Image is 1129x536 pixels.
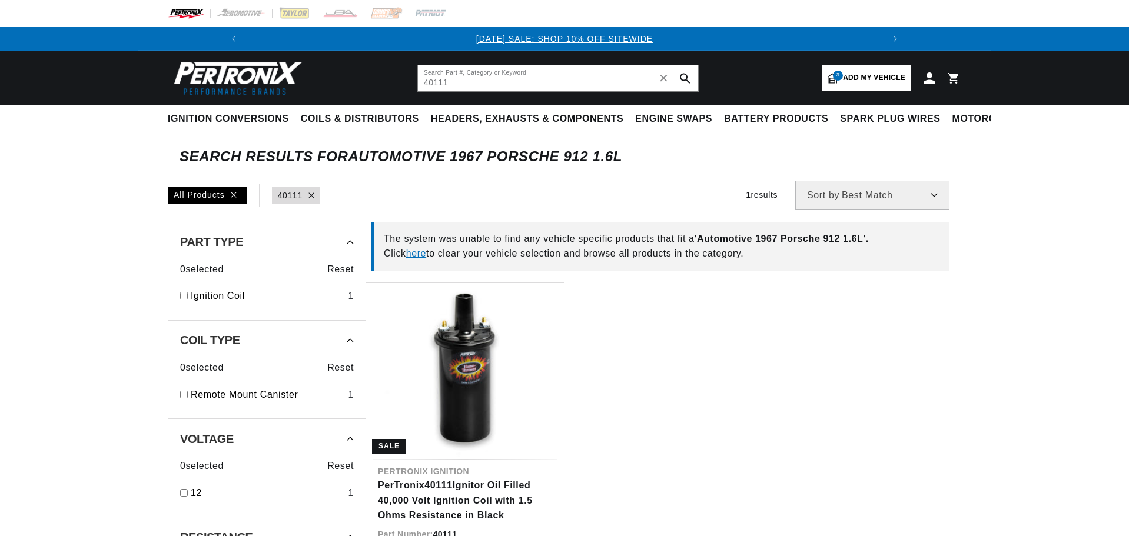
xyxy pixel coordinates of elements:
summary: Headers, Exhausts & Components [425,105,629,133]
slideshow-component: Translation missing: en.sections.announcements.announcement_bar [138,27,991,51]
div: SEARCH RESULTS FOR Automotive 1967 Porsche 912 1.6L [180,151,949,162]
button: search button [672,65,698,91]
a: 40111 [278,189,303,202]
img: Pertronix [168,58,303,98]
summary: Coils & Distributors [295,105,425,133]
span: 3 [833,71,843,81]
span: Sort by [807,191,839,200]
summary: Ignition Conversions [168,105,295,133]
span: 1 results [746,190,778,199]
span: Reset [327,458,354,474]
div: 1 [348,485,354,501]
div: 1 [348,387,354,402]
select: Sort by [795,181,949,210]
span: ' Automotive 1967 Porsche 912 1.6L '. [695,234,869,244]
a: here [406,248,426,258]
span: Reset [327,360,354,375]
span: 0 selected [180,262,224,277]
span: Add my vehicle [843,72,905,84]
span: Battery Products [724,113,828,125]
a: Ignition Coil [191,288,343,304]
a: PerTronix40111Ignitor Oil Filled 40,000 Volt Ignition Coil with 1.5 Ohms Resistance in Black [378,478,552,523]
span: Voltage [180,433,234,445]
div: Announcement [245,32,884,45]
summary: Motorcycle [947,105,1028,133]
button: Translation missing: en.sections.announcements.next_announcement [884,27,907,51]
a: 3Add my vehicle [822,65,911,91]
span: Part Type [180,236,243,248]
span: Reset [327,262,354,277]
span: Spark Plug Wires [840,113,940,125]
div: The system was unable to find any vehicle specific products that fit a Click to clear your vehicl... [371,222,949,271]
input: Search Part #, Category or Keyword [418,65,698,91]
div: 1 of 3 [245,32,884,45]
span: Headers, Exhausts & Components [431,113,623,125]
summary: Spark Plug Wires [834,105,946,133]
span: 0 selected [180,458,224,474]
a: 12 [191,485,343,501]
summary: Engine Swaps [629,105,718,133]
span: 0 selected [180,360,224,375]
span: Coil Type [180,334,240,346]
div: All Products [168,187,247,204]
span: Coils & Distributors [301,113,419,125]
span: Ignition Conversions [168,113,289,125]
span: Engine Swaps [635,113,712,125]
div: 1 [348,288,354,304]
button: Translation missing: en.sections.announcements.previous_announcement [222,27,245,51]
summary: Battery Products [718,105,834,133]
a: Remote Mount Canister [191,387,343,402]
a: [DATE] SALE: SHOP 10% OFF SITEWIDE [476,34,653,44]
span: Motorcycle [952,113,1022,125]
